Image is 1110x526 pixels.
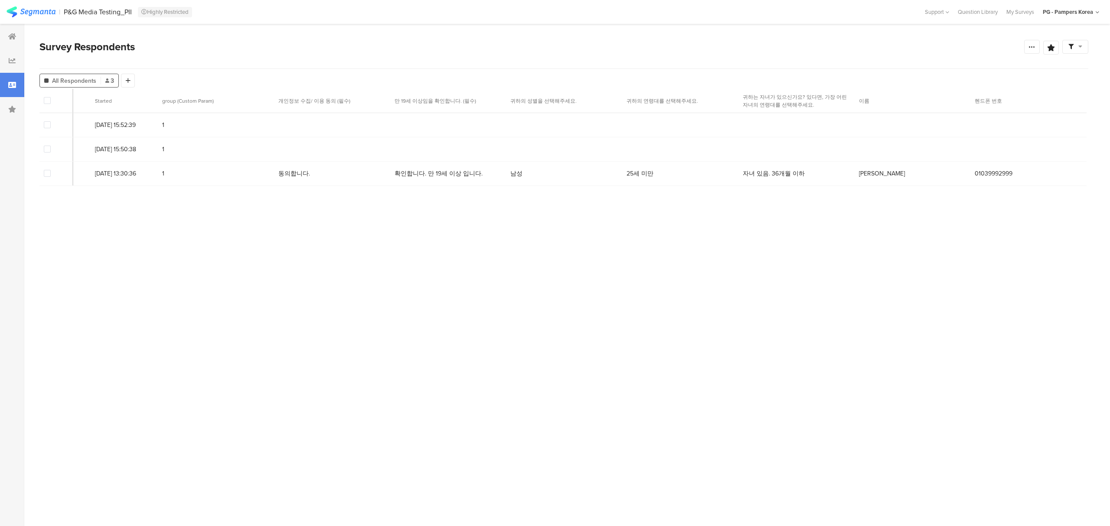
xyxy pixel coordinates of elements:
img: segmanta logo [7,6,55,17]
div: Support [925,5,949,19]
span: 동의합니다. [278,169,310,178]
span: [DATE] 13:30:36 [95,169,153,178]
span: 확인합니다. 만 19세 이상 입니다. [395,169,483,178]
a: Question Library [953,8,1002,16]
section: 귀하의 성별을 선택해주세요. [510,97,619,105]
span: 1 [162,145,270,154]
a: My Surveys [1002,8,1038,16]
span: 01039992999 [975,169,1012,178]
span: 1 [162,120,270,130]
div: | [59,7,60,17]
section: 개인정보 수집/ 이용 동의 (필수) [278,97,387,105]
section: 만 19세 이상임을 확인합니다. (필수) [395,97,503,105]
span: [DATE] 15:52:39 [95,120,153,130]
section: 귀하는 자녀가 있으신가요? 있다면, 가장 어린 자녀의 연령대를 선택해주세요. [743,93,851,109]
div: P&G Media Testing_PII [64,8,132,16]
span: 남성 [510,169,522,178]
div: PG - Pampers Korea [1043,8,1093,16]
span: Survey Respondents [39,39,135,55]
span: [PERSON_NAME] [859,169,905,178]
span: 자녀 있음. 36개월 이하 [743,169,805,178]
span: group (Custom Param) [162,97,214,105]
span: 3 [105,76,114,85]
span: Started [95,97,112,105]
span: 1 [162,169,270,178]
section: 헨드폰 번호 [975,97,1083,105]
section: 귀하의 연령대를 선택해주세요. [627,97,735,105]
section: 이름 [859,97,967,105]
span: [DATE] 15:50:38 [95,145,153,154]
span: 25세 미만 [627,169,653,178]
span: All Respondents [52,76,96,85]
div: Highly Restricted [138,7,192,17]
